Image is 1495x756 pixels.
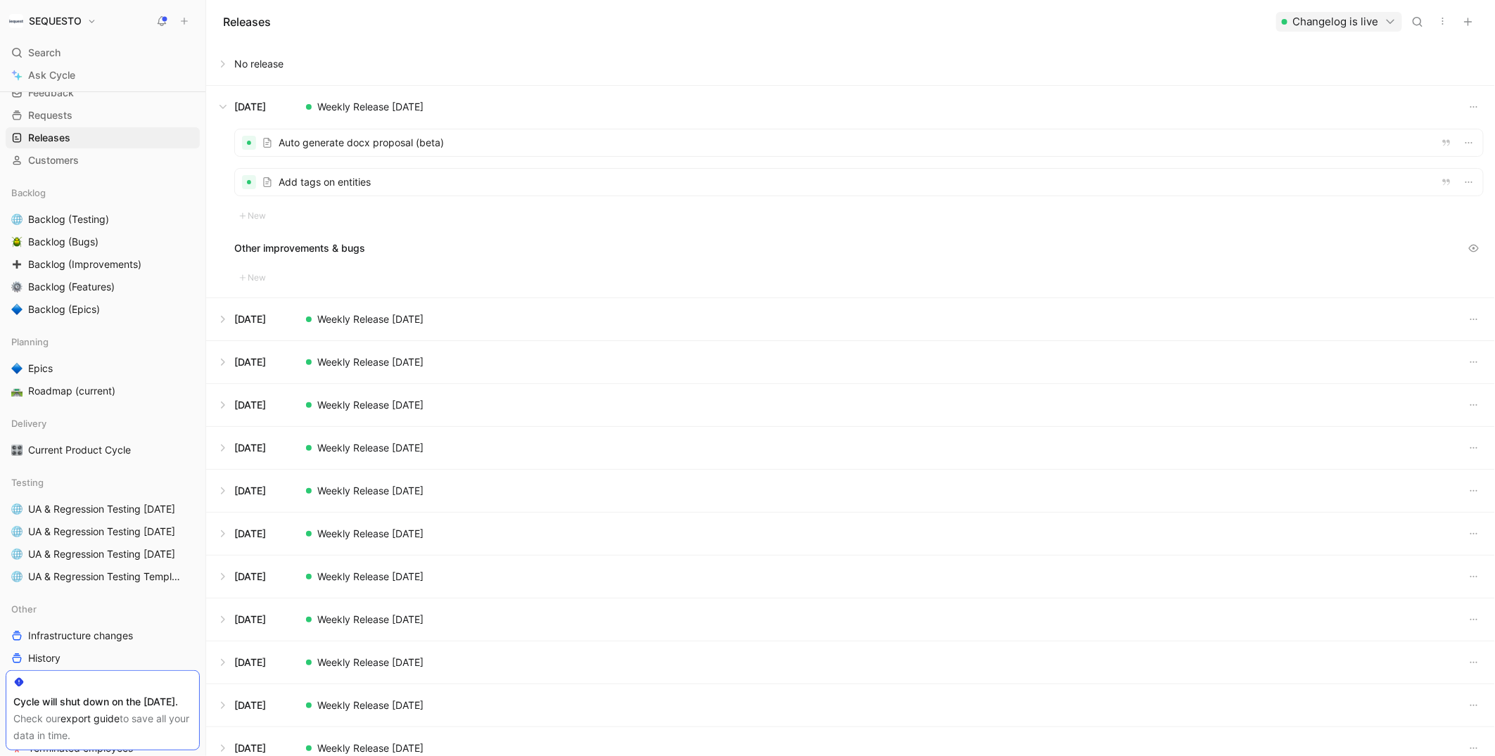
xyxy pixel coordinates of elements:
span: History [28,651,61,665]
h1: SEQUESTO [29,15,82,27]
div: Backlog [6,182,200,203]
div: Other improvements & bugs [234,238,1484,258]
img: 🌐 [11,214,23,225]
div: Search [6,42,200,63]
div: Planning [6,331,200,352]
span: Backlog (Improvements) [28,257,141,271]
span: UA & Regression Testing [DATE] [28,525,175,539]
span: Ask Cycle [28,67,75,84]
a: 🌐UA & Regression Testing [DATE] [6,521,200,542]
div: Backlog🌐Backlog (Testing)🪲Backlog (Bugs)➕Backlog (Improvements)⚙️Backlog (Features)🔷Backlog (Epics) [6,182,200,320]
div: Testing🌐UA & Regression Testing [DATE]🌐UA & Regression Testing [DATE]🌐UA & Regression Testing [DA... [6,472,200,587]
a: Customers [6,150,200,171]
img: SEQUESTO [9,14,23,28]
button: 🪲 [8,233,25,250]
img: 🔷 [11,304,23,315]
span: Requests [28,108,72,122]
span: Current Product Cycle [28,443,131,457]
h1: Releases [223,13,271,30]
span: Releases [28,131,70,145]
button: ➕ [8,256,25,273]
span: UA & Regression Testing Template [28,570,181,584]
span: Backlog [11,186,46,200]
span: Roadmap (current) [28,384,115,398]
div: Planning🔷Epics🛣️Roadmap (current) [6,331,200,402]
button: 🛣️ [8,383,25,399]
span: UA & Regression Testing [DATE] [28,547,175,561]
img: 🌐 [11,504,23,515]
div: Other [6,598,200,620]
span: Other [11,602,37,616]
a: Feedback [6,82,200,103]
button: 🌐 [8,568,25,585]
span: Planning [11,335,49,349]
button: 🎛️ [8,442,25,459]
span: UA & Regression Testing [DATE] [28,502,175,516]
span: Backlog (Testing) [28,212,109,226]
span: Delivery [11,416,46,430]
img: 🔷 [11,363,23,374]
span: Backlog (Epics) [28,302,100,316]
img: 🪲 [11,236,23,248]
button: 🔷 [8,301,25,318]
img: 🎛️ [11,444,23,456]
button: SEQUESTOSEQUESTO [6,11,100,31]
button: 🌐 [8,523,25,540]
div: Delivery [6,413,200,434]
img: 🌐 [11,549,23,560]
button: ⚙️ [8,278,25,295]
img: ➕ [11,259,23,270]
img: 🌐 [11,526,23,537]
span: Search [28,44,61,61]
a: 🌐UA & Regression Testing [DATE] [6,499,200,520]
span: Epics [28,361,53,376]
a: Infrastructure changes [6,625,200,646]
span: Customers [28,153,79,167]
div: Check our to save all your data in time. [13,710,192,744]
a: 🌐UA & Regression Testing Template [6,566,200,587]
img: ⚙️ [11,281,23,293]
a: 🪲Backlog (Bugs) [6,231,200,252]
button: New [234,269,271,286]
button: New [234,207,271,224]
span: Infrastructure changes [28,629,133,643]
span: Backlog (Bugs) [28,235,98,249]
span: Testing [11,475,44,489]
a: 🎛️Current Product Cycle [6,440,200,461]
a: export guide [61,712,120,724]
button: 🌐 [8,501,25,518]
a: 🔷Backlog (Epics) [6,299,200,320]
div: Delivery🎛️Current Product Cycle [6,413,200,461]
span: Feedback [28,86,74,100]
a: ⚙️Backlog (Features) [6,276,200,297]
a: 🌐Backlog (Testing) [6,209,200,230]
a: Ask Cycle [6,65,200,86]
a: Requests [6,105,200,126]
button: Changelog is live [1276,12,1402,32]
div: Testing [6,472,200,493]
span: Backlog (Features) [28,280,115,294]
button: 🌐 [8,211,25,228]
div: Cycle will shut down on the [DATE]. [13,693,192,710]
img: 🌐 [11,571,23,582]
a: ➕Backlog (Improvements) [6,254,200,275]
a: History [6,648,200,669]
img: 🛣️ [11,385,23,397]
a: 🛣️Roadmap (current) [6,380,200,402]
a: Releases [6,127,200,148]
button: 🔷 [8,360,25,377]
a: 🔷Epics [6,358,200,379]
a: 🌐UA & Regression Testing [DATE] [6,544,200,565]
button: 🌐 [8,546,25,563]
